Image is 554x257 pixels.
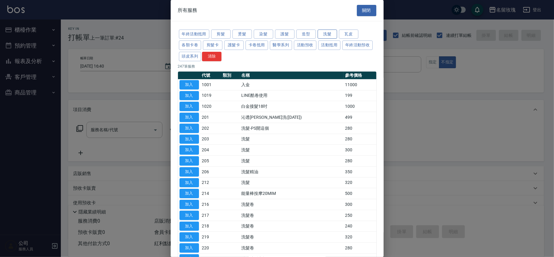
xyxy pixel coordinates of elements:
td: 204 [200,145,221,156]
button: 護髮 [275,30,294,39]
td: 201 [200,112,221,123]
td: 洗髮 [240,156,344,167]
button: 護髮卡 [224,40,244,50]
button: 燙髮 [232,30,252,39]
button: 加入 [179,222,199,231]
td: 217 [200,210,221,221]
button: 染髮 [254,30,273,39]
td: 入金 [240,79,344,90]
th: 名稱 [240,72,344,79]
button: 清除 [202,52,221,61]
button: 加入 [179,91,199,100]
button: 活動抵用 [318,40,341,50]
td: 300 [343,199,376,210]
td: 500 [343,188,376,199]
td: 洗髮-PS開這個 [240,123,344,134]
td: 沁透[PERSON_NAME]洗([DATE]) [240,112,344,123]
th: 參考價格 [343,72,376,79]
button: 頭皮系列 [179,52,201,61]
span: 所有服務 [178,7,197,13]
button: 加入 [179,113,199,122]
td: 199 [343,90,376,101]
button: 醫學系列 [270,40,292,50]
td: 320 [343,232,376,243]
td: 洗髮 [240,145,344,156]
button: 剪髮 [211,30,231,39]
td: 洗髮 [240,134,344,145]
td: 320 [343,177,376,188]
td: 洗髮 [240,177,344,188]
td: 202 [200,123,221,134]
td: 212 [200,177,221,188]
td: 280 [343,243,376,254]
td: 洗髮卷 [240,232,344,243]
button: 加入 [179,145,199,155]
td: 206 [200,166,221,177]
button: 加入 [179,167,199,177]
button: 加入 [179,80,199,90]
td: 220 [200,243,221,254]
td: 1000 [343,101,376,112]
button: 加入 [179,232,199,242]
td: 280 [343,156,376,167]
button: 加入 [179,156,199,166]
button: 加入 [179,135,199,144]
button: 加入 [179,102,199,111]
td: 350 [343,166,376,177]
td: 219 [200,232,221,243]
td: 280 [343,123,376,134]
td: 203 [200,134,221,145]
td: LINE酷卷使用 [240,90,344,101]
button: 加入 [179,243,199,253]
td: 214 [200,188,221,199]
button: 加入 [179,211,199,220]
td: 240 [343,221,376,232]
td: 280 [343,134,376,145]
button: 造型 [296,30,316,39]
td: 白金接髮18吋 [240,101,344,112]
td: 1001 [200,79,221,90]
td: 洗髮卷 [240,210,344,221]
button: 加入 [179,124,199,133]
td: 1019 [200,90,221,101]
td: 205 [200,156,221,167]
td: 洗髮卷 [240,199,344,210]
button: 加入 [179,189,199,198]
td: 能量棒按摩20MIM [240,188,344,199]
button: 卡卷抵用 [246,40,268,50]
td: 216 [200,199,221,210]
button: 加入 [179,200,199,209]
td: 11000 [343,79,376,90]
td: 洗髮卷 [240,221,344,232]
button: 加入 [179,178,199,188]
button: 年終活動抵用 [179,30,209,39]
td: 洗髮精油 [240,166,344,177]
button: 活動預收 [294,40,316,50]
button: 瓦皮 [339,30,358,39]
td: 洗髮卷 [240,243,344,254]
button: 剪髮卡 [203,40,222,50]
button: 洗髮 [318,30,337,39]
td: 218 [200,221,221,232]
td: 300 [343,145,376,156]
button: 各類卡卷 [179,40,201,50]
td: 250 [343,210,376,221]
button: 關閉 [357,5,376,16]
td: 499 [343,112,376,123]
th: 代號 [200,72,221,79]
td: 1020 [200,101,221,112]
th: 類別 [221,72,240,79]
p: 247 筆服務 [178,64,376,69]
button: 年終活動預收 [342,40,373,50]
